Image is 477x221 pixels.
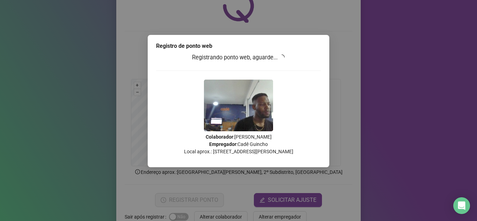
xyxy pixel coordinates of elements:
strong: Empregador [209,141,236,147]
h3: Registrando ponto web, aguarde... [156,53,321,62]
div: Registro de ponto web [156,42,321,50]
strong: Colaborador [206,134,233,140]
p: : [PERSON_NAME] : Cadê Guincho Local aprox.: [STREET_ADDRESS][PERSON_NAME] [156,133,321,155]
div: Open Intercom Messenger [453,197,470,214]
img: Z [204,80,273,131]
span: loading [279,54,285,60]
